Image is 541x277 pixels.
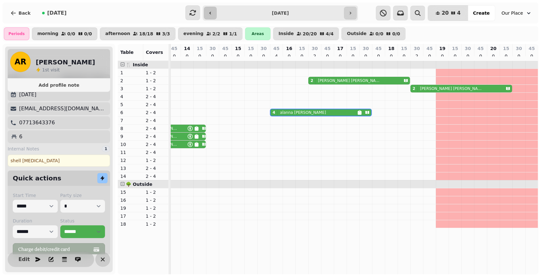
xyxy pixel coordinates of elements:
p: 2 - 4 [146,141,166,148]
p: 45 [426,45,432,52]
p: 2 - 4 [146,93,166,100]
p: [EMAIL_ADDRESS][DOMAIN_NAME] [19,105,108,113]
span: 20 [442,11,449,16]
p: 45 [324,45,330,52]
p: 7 [120,117,141,124]
p: 07713643376 [19,119,55,127]
p: 6 [19,133,22,141]
p: 0 / 0 [84,32,92,36]
p: 0 [363,53,368,59]
p: 0 [478,53,483,59]
p: 10 [120,141,141,148]
p: 0 [223,53,228,59]
p: Inside [279,31,294,36]
p: 0 / 0 [67,32,75,36]
p: 15 [503,45,509,52]
p: 0 / 0 [392,32,400,36]
p: 30 [209,45,215,52]
p: 1 - 2 [146,157,166,164]
p: 15 [350,45,356,52]
p: 0 [440,53,445,59]
p: 19 [120,205,141,211]
p: 0 / 0 [376,32,384,36]
div: 4 [273,110,275,115]
p: 0 [236,53,241,59]
p: 8 [120,125,141,132]
span: Create [473,11,490,15]
p: 1 - 2 [146,77,166,84]
span: Add profile note [15,83,102,87]
p: 4 [120,93,141,100]
p: 0 [338,53,343,59]
button: [DATE] [37,5,72,21]
p: 0 [184,53,190,59]
p: 2 [312,53,317,59]
p: 45 [273,45,279,52]
button: Our Place [498,7,536,19]
span: Back [19,11,31,15]
p: 2 [414,53,419,59]
p: 0 [261,53,266,59]
div: 1 [102,146,110,152]
p: 2 - 4 [146,117,166,124]
button: evening2/21/1 [178,27,243,40]
p: 0 [299,53,304,59]
p: 15 [401,45,407,52]
p: 30 [516,45,522,52]
button: Charge debit/credit card [13,243,105,256]
p: 16 [120,197,141,203]
p: 1 [120,69,141,76]
div: shell [MEDICAL_DATA] [8,155,110,167]
p: 1 - 2 [146,85,166,92]
p: 0 [325,53,330,59]
p: 0 [427,53,432,59]
button: Back [5,5,36,21]
span: Our Place [502,10,523,16]
p: morning [37,31,58,36]
p: 17 [337,45,343,52]
p: 17 [120,213,141,219]
p: 18 / 18 [139,32,153,36]
div: Periods [4,27,29,40]
p: 0 [453,53,458,59]
p: 12 [120,157,141,164]
label: Party size [60,192,105,199]
p: 3 / 3 [162,32,170,36]
div: Areas [245,27,271,40]
p: 30 [363,45,369,52]
p: [DATE] [19,91,36,98]
button: Inside20/204/4 [273,27,339,40]
p: 0 [248,53,253,59]
p: afternoon [105,31,130,36]
button: Create [468,5,495,21]
p: 30 [414,45,420,52]
p: 19 [439,45,445,52]
span: Covers [146,50,163,55]
p: 15 [299,45,305,52]
button: afternoon18/183/3 [100,27,176,40]
p: 0 [516,53,522,59]
span: st [45,67,50,72]
span: 🌳 Outside [126,182,152,187]
p: 15 [235,45,241,52]
p: 20 / 20 [303,32,317,36]
p: 4 / 4 [326,32,334,36]
p: 1 - 2 [146,221,166,227]
p: 0 [465,53,470,59]
label: Status [60,218,105,224]
p: 15 [248,45,254,52]
p: [PERSON_NAME] [PERSON_NAME] [420,86,482,91]
p: 0 [529,53,534,59]
h2: [PERSON_NAME] [36,58,95,67]
p: 45 [375,45,381,52]
p: evening [184,31,204,36]
span: Internal Notes [8,146,39,152]
p: 0 [402,53,407,59]
p: 0 [491,53,496,59]
p: 15 [452,45,458,52]
button: 204 [428,5,468,21]
p: 2 - 4 [146,133,166,140]
p: 1 - 2 [146,69,166,76]
p: 30 [465,45,471,52]
p: 1 - 2 [146,213,166,219]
